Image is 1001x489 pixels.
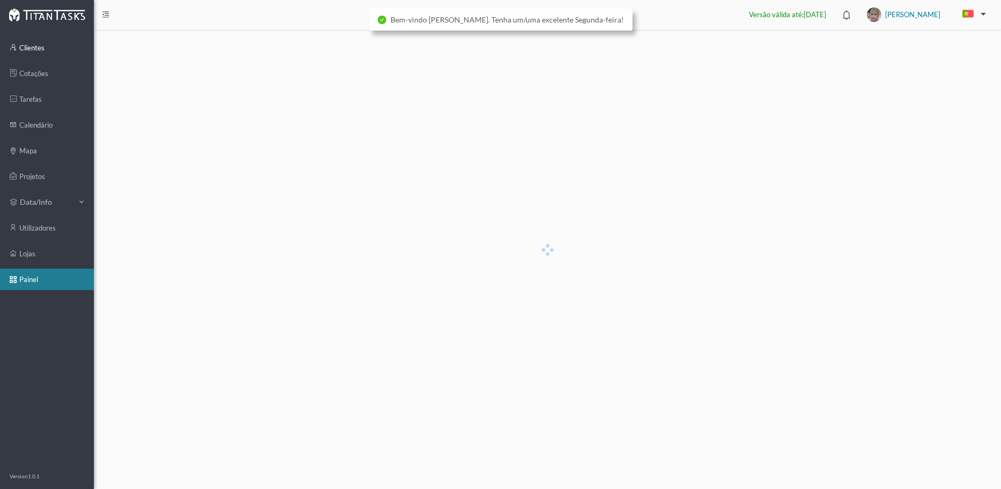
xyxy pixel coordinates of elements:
[840,8,853,22] i: icon: bell
[9,8,85,21] img: Logo
[20,197,73,208] span: data/info
[954,6,990,23] button: PT
[391,15,624,24] span: Bem-vindo [PERSON_NAME]. Tenha um/uma excelente Segunda-feira!
[867,8,881,22] img: txTsP8FTIqgEhwJwtkAAAAASUVORK5CYII=
[102,11,109,18] i: icon: menu-fold
[10,472,40,480] p: Version 1.0.1
[378,16,386,24] i: icon: check-circle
